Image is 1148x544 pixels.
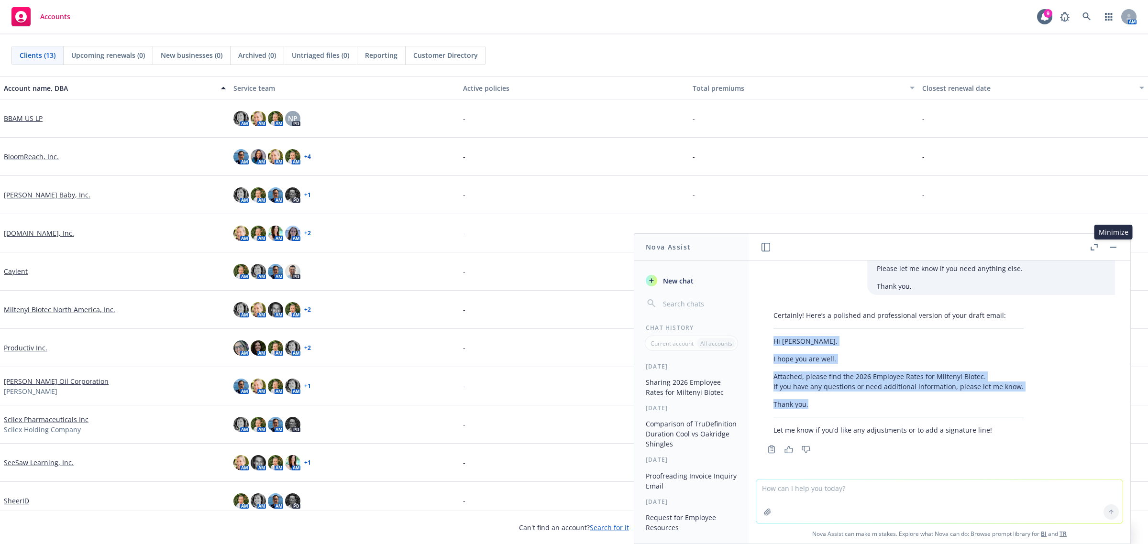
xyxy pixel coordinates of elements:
p: Hi [PERSON_NAME], [773,336,1024,346]
a: TR [1060,530,1067,538]
img: photo [233,302,249,317]
img: photo [285,417,300,432]
span: Customer Directory [413,50,478,60]
span: - [922,152,925,162]
img: photo [268,302,283,317]
span: - [693,152,695,162]
a: SeeSaw Learning, Inc. [4,457,74,468]
img: photo [285,187,300,203]
img: photo [233,149,249,164]
span: Untriaged files (0) [292,50,349,60]
button: Total premiums [689,76,918,99]
p: Thank you, [877,281,1105,291]
img: photo [268,417,283,432]
div: [DATE] [634,498,749,506]
a: Scilex Pharmaceuticals Inc [4,414,88,424]
p: Current account [651,339,694,348]
a: Report a Bug [1055,7,1074,26]
a: [DOMAIN_NAME], Inc. [4,228,74,238]
span: Reporting [365,50,397,60]
div: Account name, DBA [4,83,215,93]
p: Please let me know if you need anything else. [877,263,1105,273]
img: photo [233,417,249,432]
img: photo [285,264,300,279]
span: Accounts [40,13,70,21]
img: photo [233,187,249,203]
img: photo [268,187,283,203]
button: Closest renewal date [918,76,1148,99]
span: - [463,343,465,353]
h1: Nova Assist [646,242,691,252]
a: Miltenyi Biotec North America, Inc. [4,305,115,315]
img: photo [268,264,283,279]
a: [PERSON_NAME] Baby, Inc. [4,190,90,200]
div: Service team [233,83,455,93]
img: photo [251,493,266,509]
button: Thumbs down [798,443,814,456]
span: - [463,457,465,468]
a: BloomReach, Inc. [4,152,59,162]
p: All accounts [700,339,732,348]
a: Switch app [1099,7,1118,26]
button: Proofreading Invoice Inquiry Email [642,468,741,494]
img: photo [233,379,249,394]
a: Productiv Inc. [4,343,47,353]
img: photo [268,455,283,470]
a: + 1 [304,192,311,198]
span: NP [288,113,298,123]
span: Archived (0) [238,50,276,60]
div: [DATE] [634,456,749,464]
span: New chat [661,276,694,286]
button: Service team [230,76,459,99]
a: Search for it [590,523,629,532]
img: photo [251,455,266,470]
img: photo [285,379,300,394]
span: - [463,496,465,506]
img: photo [268,379,283,394]
p: Certainly! Here’s a polished and professional version of your draft email: [773,310,1024,320]
a: BBAM US LP [4,113,43,123]
div: Closest renewal date [922,83,1134,93]
input: Search chats [661,297,737,310]
a: + 2 [304,307,311,313]
span: - [463,190,465,200]
button: New chat [642,272,741,289]
span: - [922,113,925,123]
span: - [463,266,465,276]
img: photo [233,493,249,509]
div: 9 [1044,9,1052,18]
span: Scilex Holding Company [4,424,81,435]
a: + 1 [304,460,311,466]
svg: Copy to clipboard [767,445,776,454]
div: Total premiums [693,83,904,93]
img: photo [233,226,249,241]
img: photo [285,493,300,509]
span: - [463,113,465,123]
p: Attached, please find the 2026 Employee Rates for Miltenyi Biotec. If you have any questions or n... [773,371,1024,392]
a: Accounts [8,3,74,30]
span: - [463,152,465,162]
img: photo [285,455,300,470]
div: Minimize [1094,225,1133,239]
a: BI [1041,530,1047,538]
img: photo [251,340,266,356]
span: New businesses (0) [161,50,222,60]
button: Active policies [459,76,689,99]
span: - [922,190,925,200]
span: - [693,228,695,238]
span: - [463,381,465,391]
p: Let me know if you’d like any adjustments or to add a signature line! [773,425,1024,435]
a: Caylent [4,266,28,276]
img: photo [268,340,283,356]
img: photo [251,149,266,164]
img: photo [268,111,283,126]
div: Active policies [463,83,685,93]
img: photo [251,302,266,317]
a: [PERSON_NAME] Oil Corporation [4,376,109,386]
a: + 1 [304,383,311,389]
img: photo [251,417,266,432]
img: photo [233,340,249,356]
div: Chat History [634,324,749,332]
button: Request for Employee Resources [642,510,741,535]
span: - [693,190,695,200]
